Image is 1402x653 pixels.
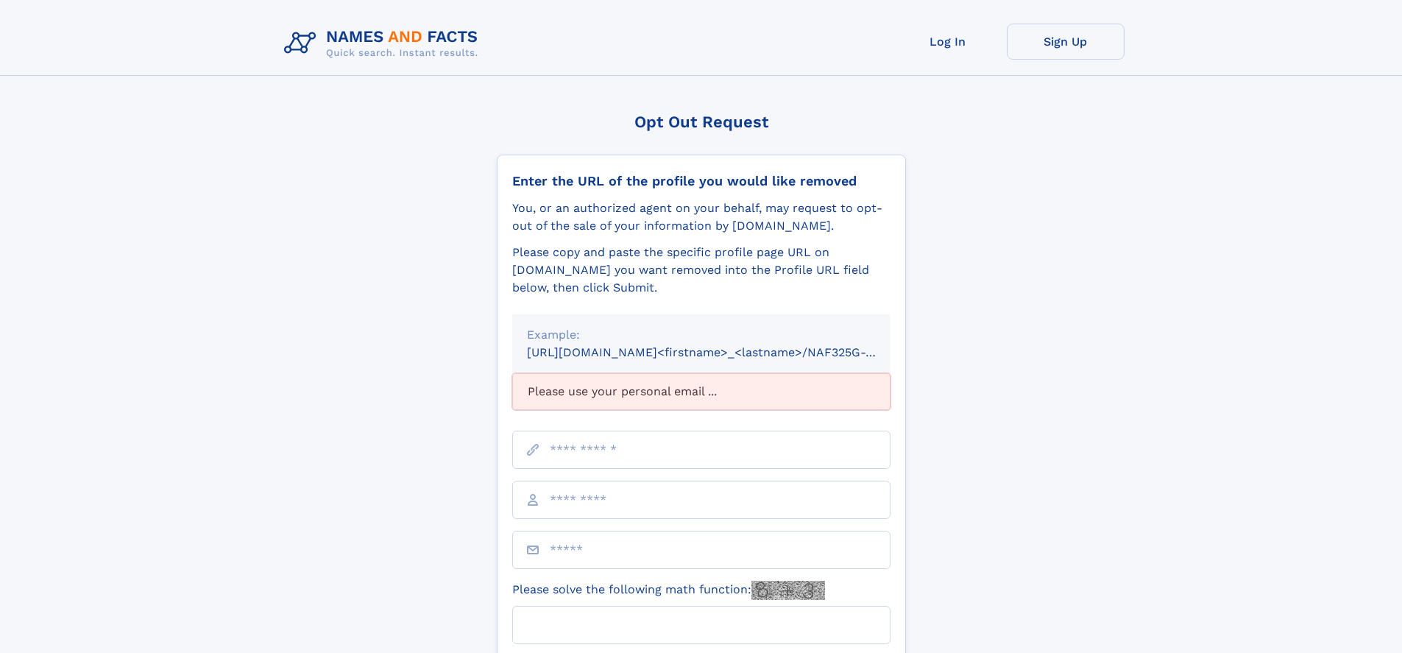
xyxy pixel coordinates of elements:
a: Sign Up [1007,24,1125,60]
div: Example: [527,326,876,344]
div: Please use your personal email ... [512,373,891,410]
div: You, or an authorized agent on your behalf, may request to opt-out of the sale of your informatio... [512,200,891,235]
img: Logo Names and Facts [278,24,490,63]
div: Please copy and paste the specific profile page URL on [DOMAIN_NAME] you want removed into the Pr... [512,244,891,297]
a: Log In [889,24,1007,60]
div: Enter the URL of the profile you would like removed [512,173,891,189]
small: [URL][DOMAIN_NAME]<firstname>_<lastname>/NAF325G-xxxxxxxx [527,345,918,359]
div: Opt Out Request [497,113,906,131]
label: Please solve the following math function: [512,581,825,600]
